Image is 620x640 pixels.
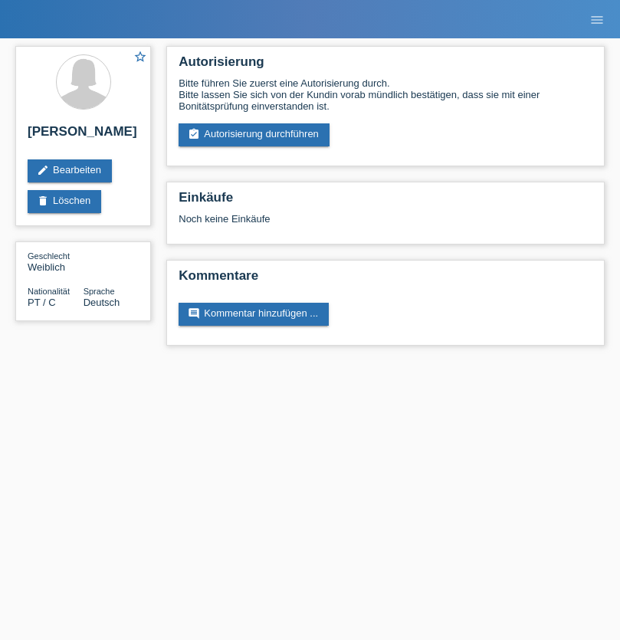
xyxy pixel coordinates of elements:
[179,123,330,146] a: assignment_turned_inAutorisierung durchführen
[28,190,101,213] a: deleteLöschen
[179,213,592,236] div: Noch keine Einkäufe
[179,268,592,291] h2: Kommentare
[28,251,70,261] span: Geschlecht
[28,287,70,296] span: Nationalität
[28,297,56,308] span: Portugal / C / 14.07.1994
[28,124,139,147] h2: [PERSON_NAME]
[84,287,115,296] span: Sprache
[133,50,147,64] i: star_border
[589,12,605,28] i: menu
[133,50,147,66] a: star_border
[28,250,84,273] div: Weiblich
[28,159,112,182] a: editBearbeiten
[188,307,200,320] i: comment
[179,303,329,326] a: commentKommentar hinzufügen ...
[188,128,200,140] i: assignment_turned_in
[179,54,592,77] h2: Autorisierung
[582,15,612,24] a: menu
[37,164,49,176] i: edit
[37,195,49,207] i: delete
[179,190,592,213] h2: Einkäufe
[84,297,120,308] span: Deutsch
[179,77,592,112] div: Bitte führen Sie zuerst eine Autorisierung durch. Bitte lassen Sie sich von der Kundin vorab münd...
